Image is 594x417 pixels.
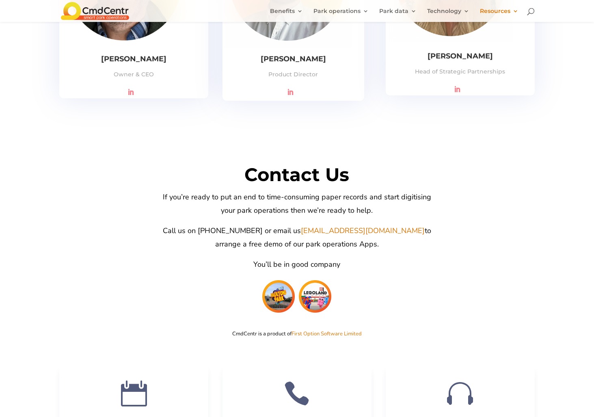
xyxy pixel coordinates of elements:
[59,69,208,80] p: Owner & CEO
[163,192,431,215] span: If you’re ready to put an end to time-consuming paper records and start digitising your park oper...
[270,8,303,22] a: Benefits
[222,53,364,69] h4: [PERSON_NAME]
[163,226,431,248] span: Call us on [PHONE_NUMBER] or email us to arrange a free demo of our park operations Apps.
[253,259,340,269] span: You’ll be in good company
[386,50,535,67] h4: [PERSON_NAME]
[59,53,208,69] h4: [PERSON_NAME]
[386,67,535,77] p: Head of Strategic Partnerships
[222,69,364,80] p: Product Director
[121,380,147,406] span: 
[244,163,349,186] span: Contact Us
[260,307,333,317] a: CmdCentr Case Studies
[232,330,362,337] span: CmdCentr is a product of
[447,380,473,406] span: 
[301,226,425,236] a: [EMAIL_ADDRESS][DOMAIN_NAME]
[284,380,310,406] span: 
[480,8,518,22] a: Resources
[313,8,369,22] a: Park operations
[61,2,129,19] img: CmdCentr
[292,330,362,337] a: First Option Software Limited
[379,8,417,22] a: Park data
